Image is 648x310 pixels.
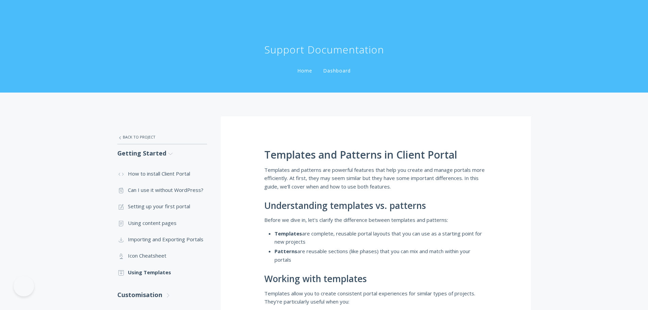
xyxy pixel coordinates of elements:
[117,286,207,304] a: Customisation
[117,144,207,162] a: Getting Started
[14,276,34,296] iframe: Toggle Customer Support
[117,215,207,231] a: Using content pages
[322,67,352,74] a: Dashboard
[117,247,207,264] a: Icon Cheatsheet
[275,247,487,264] li: are reusable sections (like phases) that you can mix and match within your portals
[264,216,487,224] p: Before we dive in, let's clarify the difference between templates and patterns:
[117,198,207,214] a: Setting up your first portal
[117,182,207,198] a: Can I use it without WordPress?
[117,264,207,280] a: Using Templates
[264,166,487,191] p: Templates and patterns are powerful features that help you create and manage portals more efficie...
[275,229,487,246] li: are complete, reusable portal layouts that you can use as a starting point for new projects
[296,67,314,74] a: Home
[264,43,384,56] h1: Support Documentation
[117,130,207,144] a: Back to Project
[264,289,487,306] p: Templates allow you to create consistent portal experiences for similar types of projects. They'r...
[264,274,487,284] h2: Working with templates
[264,201,487,211] h2: Understanding templates vs. patterns
[275,248,297,255] strong: Patterns
[264,149,487,161] h1: Templates and Patterns in Client Portal
[275,230,302,237] strong: Templates
[117,165,207,182] a: How to install Client Portal
[117,231,207,247] a: Importing and Exporting Portals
